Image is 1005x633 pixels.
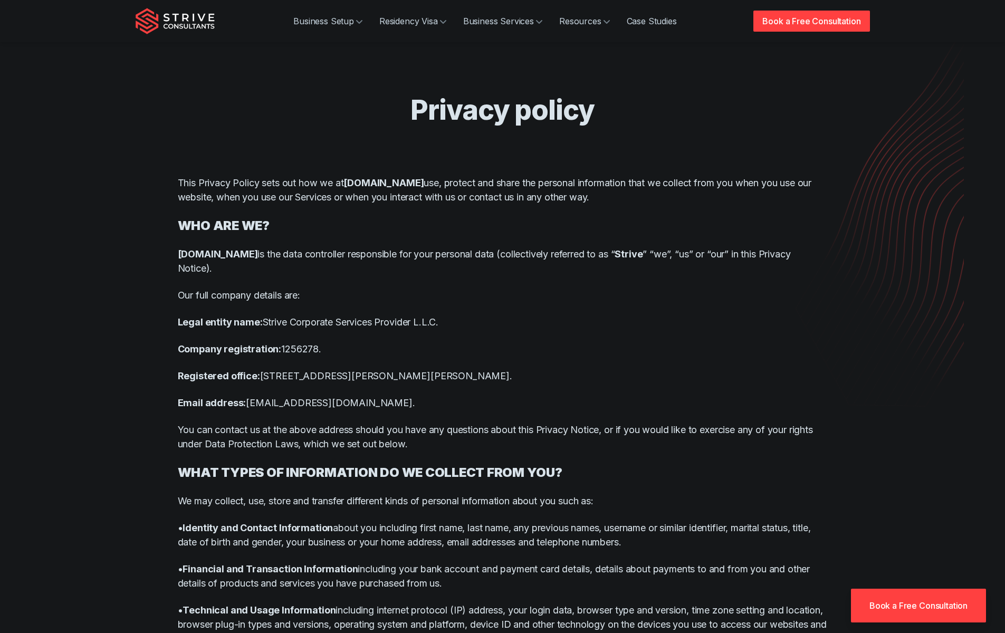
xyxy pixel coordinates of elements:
[183,563,358,574] strong: Financial and Transaction Information
[178,465,562,480] strong: WHAT TYPES OF INFORMATION DO WE COLLECT FROM YOU?
[178,562,828,590] p: • including your bank account and payment card details, details about payments to and from you an...
[178,396,828,410] p: [EMAIL_ADDRESS][DOMAIN_NAME].
[136,8,215,34] img: Strive Consultants
[285,11,371,32] a: Business Setup
[455,11,551,32] a: Business Services
[178,397,246,408] strong: Email address:
[178,316,263,328] strong: Legal entity name:
[183,522,333,533] strong: Identity and Contact Information
[371,11,455,32] a: Residency Visa
[178,288,828,302] p: Our full company details are:
[343,177,424,188] strong: [DOMAIN_NAME]
[551,11,618,32] a: Resources
[183,605,336,616] strong: Technical and Usage Information
[178,176,828,204] p: This Privacy Policy sets out how we at use, protect and share the personal information that we co...
[178,248,258,260] strong: [DOMAIN_NAME]
[178,342,828,356] p: 1256278.
[178,343,282,354] strong: Company registration:
[178,218,270,233] strong: WHO ARE WE?
[165,93,840,127] h1: Privacy policy
[178,423,828,451] p: You can contact us at the above address should you have any questions about this Privacy Notice, ...
[178,521,828,549] p: • about you including first name, last name, any previous names, username or similar identifier, ...
[851,589,986,622] a: Book a Free Consultation
[178,494,828,508] p: We may collect, use, store and transfer different kinds of personal information about you such as:
[178,315,828,329] p: Strive Corporate Services Provider L.L.C.
[178,247,828,275] p: is the data controller responsible for your personal data (collectively referred to as “ ” “we”, ...
[618,11,685,32] a: Case Studies
[753,11,869,32] a: Book a Free Consultation
[178,370,260,381] strong: Registered office:
[178,369,828,383] p: [STREET_ADDRESS][PERSON_NAME][PERSON_NAME].
[615,248,643,260] strong: Strive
